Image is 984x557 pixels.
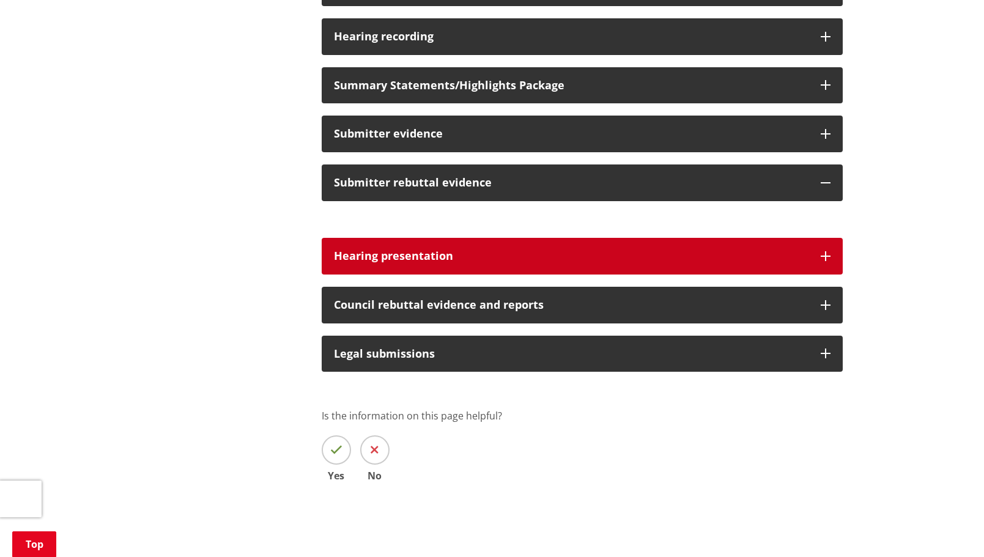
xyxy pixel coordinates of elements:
[334,348,808,360] h3: Legal submissions
[322,67,843,104] button: Summary Statements/Highlights Package
[360,471,390,481] span: No
[322,238,843,275] button: Hearing presentation
[322,18,843,55] button: Hearing recording
[334,128,808,140] h3: Submitter evidence
[322,287,843,323] button: Council rebuttal evidence and reports
[322,408,843,423] p: Is the information on this page helpful?
[334,250,808,262] h3: Hearing presentation
[322,116,843,152] button: Submitter evidence
[334,177,808,189] h3: Submitter rebuttal evidence
[334,79,808,92] div: Summary Statements/Highlights Package
[928,506,972,550] iframe: Messenger Launcher
[334,31,808,43] div: Hearing recording
[322,471,351,481] span: Yes
[12,531,56,557] a: Top
[322,336,843,372] button: Legal submissions
[334,299,808,311] h3: Council rebuttal evidence and reports
[322,164,843,201] button: Submitter rebuttal evidence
